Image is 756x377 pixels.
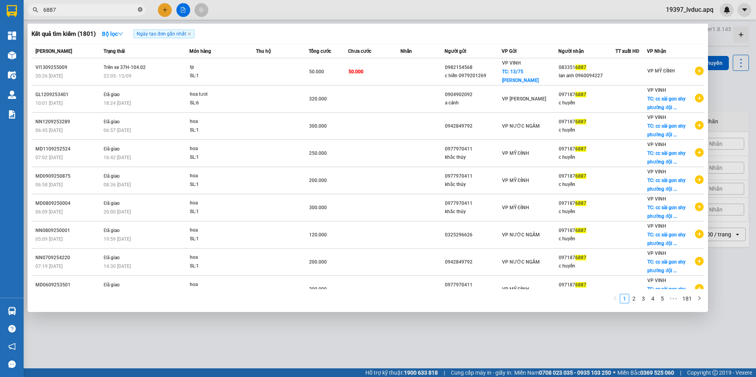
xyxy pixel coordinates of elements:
div: 083351 [559,63,615,72]
span: VP MỸ ĐÌNH [647,68,675,74]
span: 14:30 [DATE] [104,264,131,269]
span: VP NƯỚC NGẦM [502,123,540,129]
span: search [33,7,38,13]
span: VP VINH [647,223,666,229]
img: logo [4,43,15,82]
div: 0977970411 [445,145,501,153]
li: Next 5 Pages [667,294,680,303]
span: 6887 [575,228,586,233]
div: c huyền [559,153,615,162]
div: khắc thúy [445,289,501,297]
span: 07:02 [DATE] [35,155,63,160]
span: VP VINH [647,115,666,120]
span: VP VINH [647,278,666,283]
span: 200.000 [309,178,327,183]
span: plus-circle [695,175,704,184]
span: TC: cc sài gon shy phường đội ... [647,178,686,192]
div: c huyền [559,208,615,216]
span: TC: cc sài gon shy phường đội ... [647,286,686,301]
span: 6887 [575,282,586,288]
span: 10:01 [DATE] [35,100,63,106]
div: SL: 1 [190,289,249,298]
img: warehouse-icon [8,51,16,59]
div: SL: 1 [190,72,249,80]
img: logo-vxr [7,5,17,17]
span: 50.000 [348,69,363,74]
div: khắc thúy [445,208,501,216]
button: right [695,294,704,303]
span: TC: cc sài gon shy phường đội ... [647,96,686,110]
span: plus-circle [695,284,704,293]
span: TC: cc sài gon shy phường đội ... [647,232,686,246]
div: 097187 [559,227,615,235]
span: 6887 [575,173,586,179]
div: SL: 1 [190,208,249,216]
span: 300.000 [309,123,327,129]
span: VP NƯỚC NGẦM [502,259,540,265]
div: NN1209253289 [35,118,101,126]
a: 4 [649,294,657,303]
span: close [187,32,191,36]
a: 5 [658,294,667,303]
div: hoa [190,199,249,208]
span: VP VINH [647,196,666,202]
span: 320.000 [309,96,327,102]
span: 6887 [575,146,586,152]
span: 250.000 [309,150,327,156]
span: 6887 [575,119,586,124]
div: tp [190,63,249,72]
div: SL: 1 [190,126,249,135]
span: Đã giao [104,228,120,233]
div: SL: 6 [190,99,249,108]
li: Previous Page [610,294,620,303]
div: 0942849792 [445,258,501,266]
span: close-circle [138,7,143,12]
span: plus-circle [695,202,704,211]
div: SL: 1 [190,235,249,243]
span: plus-circle [695,148,704,157]
a: 2 [630,294,638,303]
span: 300.000 [309,205,327,210]
span: Ngày tạo đơn gần nhất [133,30,195,38]
span: 06:57 [DATE] [104,128,131,133]
div: c huyền [559,235,615,243]
span: VP VINH [647,87,666,93]
li: 181 [680,294,695,303]
div: 097187 [559,91,615,99]
span: left [613,296,617,301]
span: Đã giao [104,282,120,288]
span: VP Nhận [647,48,666,54]
div: 0904902092 [445,91,501,99]
span: notification [8,343,16,350]
span: plus-circle [695,67,704,75]
span: 120.000 [309,232,327,238]
span: 200.000 [309,286,327,292]
span: 18:24 [DATE] [104,100,131,106]
a: 3 [639,294,648,303]
span: Đã giao [104,173,120,179]
div: c huyền [559,99,615,107]
div: c huyền [559,180,615,189]
span: VP VINH [647,169,666,175]
span: plus-circle [695,230,704,238]
span: TC: cc sài gon shy phường đội ... [647,259,686,273]
span: Nhãn [400,48,412,54]
span: 06:09 [DATE] [35,209,63,215]
div: c huyền [559,262,615,270]
span: Thu hộ [256,48,271,54]
span: plus-circle [695,121,704,130]
span: 08:36 [DATE] [104,182,131,188]
span: plus-circle [695,94,704,102]
img: solution-icon [8,110,16,119]
div: hoa [190,280,249,289]
span: 06:45 [DATE] [35,128,63,133]
span: right [697,296,702,301]
span: 22:05 - 13/09 [104,73,132,79]
span: VP MỸ ĐÌNH [502,286,530,292]
span: 6887 [575,92,586,97]
span: plus-circle [695,257,704,266]
div: 0977970411 [445,172,501,180]
div: GL1209253401 [35,91,101,99]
